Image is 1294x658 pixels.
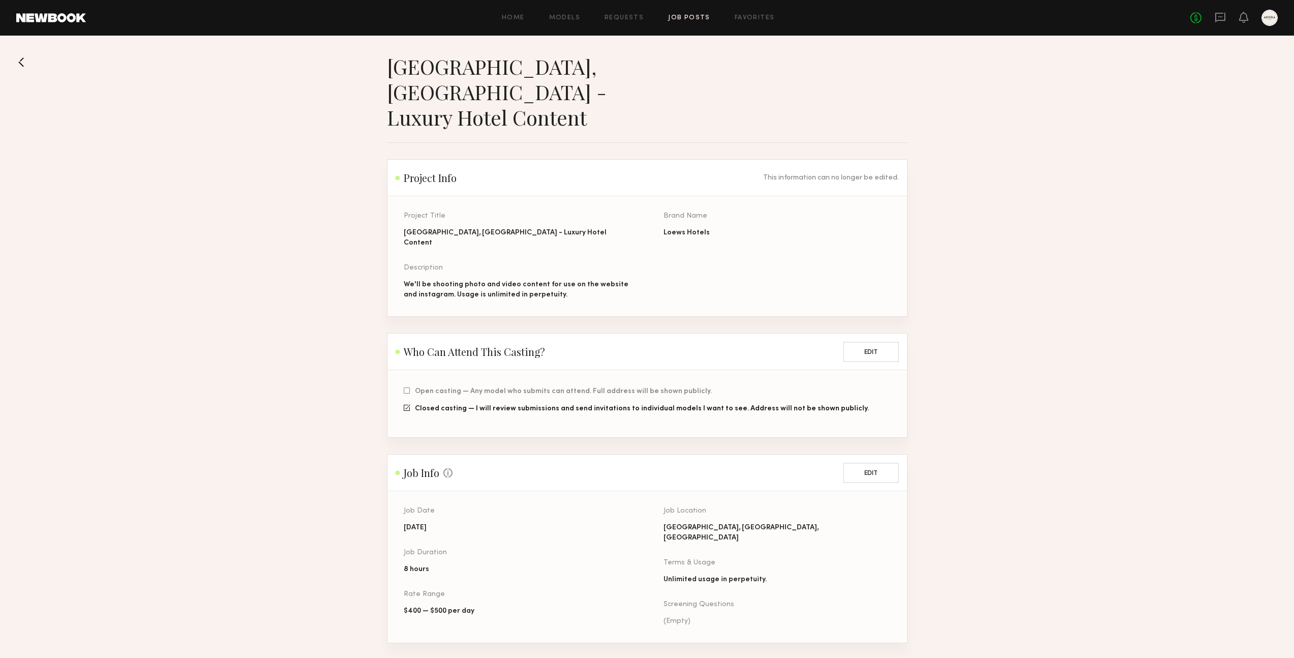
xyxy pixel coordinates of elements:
[404,564,585,575] div: 8 hours
[664,559,891,566] div: Terms & Usage
[415,406,869,412] span: Closed casting — I will review submissions and send invitations to individual models I want to se...
[664,507,891,515] div: Job Location
[605,15,644,21] a: Requests
[387,54,647,130] h1: [GEOGRAPHIC_DATA], [GEOGRAPHIC_DATA] - Luxury Hotel Content
[404,523,484,533] div: [DATE]
[404,549,585,556] div: Job Duration
[664,575,891,585] div: Unlimited usage in perpetuity.
[735,15,775,21] a: Favorites
[843,463,899,483] button: Edit
[396,172,457,184] h2: Project Info
[404,264,631,272] div: Description
[404,591,631,598] div: Rate Range
[664,213,891,220] div: Brand Name
[843,342,899,362] button: Edit
[396,346,545,358] h2: Who Can Attend This Casting?
[664,523,891,543] div: [GEOGRAPHIC_DATA], [GEOGRAPHIC_DATA], [GEOGRAPHIC_DATA]
[404,507,484,515] div: Job Date
[415,388,712,395] span: Open casting — Any model who submits can attend. Full address will be shown publicly.
[404,606,631,616] div: $400 — $500 per day
[668,15,710,21] a: Job Posts
[502,15,525,21] a: Home
[664,228,891,238] div: Loews Hotels
[404,228,631,248] div: [GEOGRAPHIC_DATA], [GEOGRAPHIC_DATA] - Luxury Hotel Content
[664,601,891,608] div: Screening Questions
[396,467,453,479] h2: Job Info
[404,213,631,220] div: Project Title
[763,174,899,182] div: This information can no longer be edited.
[664,616,891,626] div: (Empty)
[549,15,580,21] a: Models
[404,280,631,300] div: We'll be shooting photo and video content for use on the website and instagram. Usage is unlimite...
